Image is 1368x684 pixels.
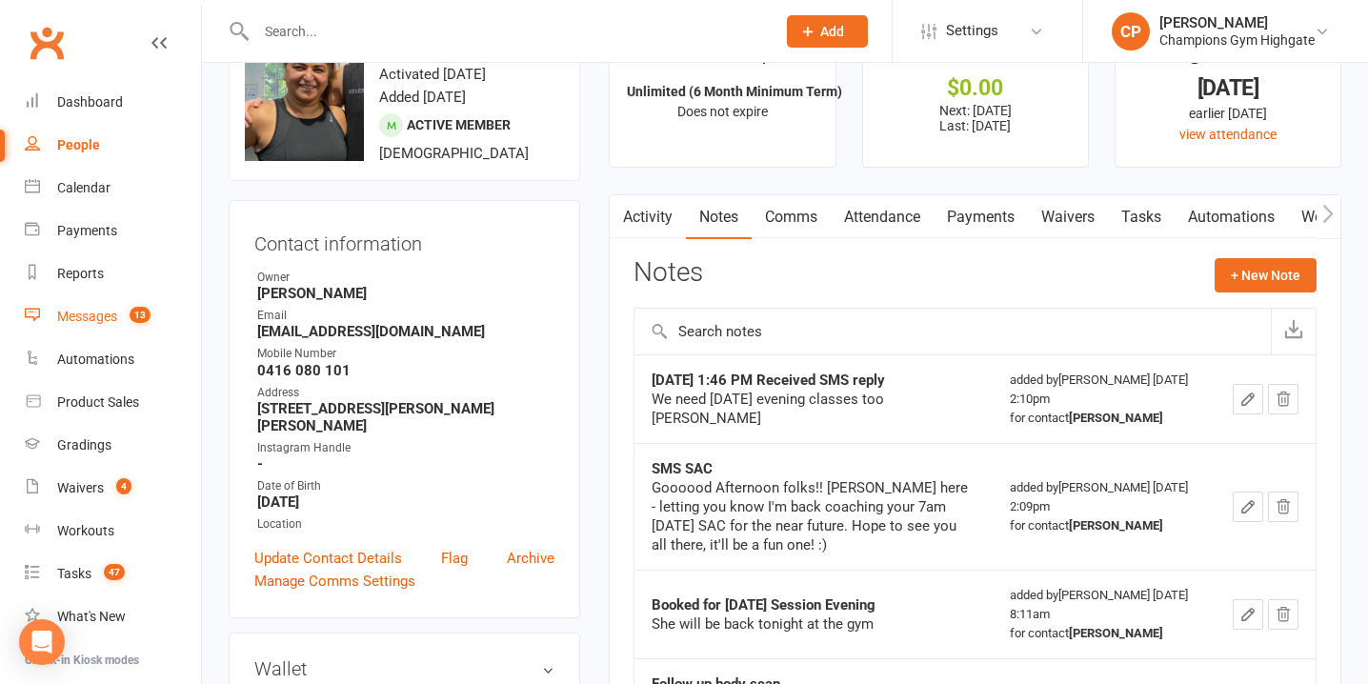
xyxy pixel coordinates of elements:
div: $0.00 [880,78,1071,98]
a: Waivers 4 [25,467,201,510]
div: [DATE] [1133,78,1323,98]
strong: SMS SAC [652,460,713,477]
time: Added [DATE] [379,89,466,106]
button: Add [787,15,868,48]
a: Automations [25,338,201,381]
p: Next: [DATE] Last: [DATE] [880,103,1071,133]
i: ✓ [667,48,679,66]
a: view attendance [1179,127,1277,142]
div: Workouts [57,523,114,538]
a: Payments [934,195,1028,239]
span: Does not expire [677,104,768,119]
span: Settings [946,10,998,52]
h3: Contact information [254,226,554,254]
div: Address [257,384,554,402]
a: Clubworx [23,19,70,67]
div: She will be back tonight at the gym [652,614,975,634]
div: Calendar [57,180,111,195]
a: Update Contact Details [254,547,402,570]
a: Waivers [1028,195,1108,239]
strong: [PERSON_NAME] [257,285,554,302]
a: Workouts [25,510,201,553]
time: Activated [DATE] [379,66,486,83]
strong: [PERSON_NAME] [1069,411,1163,425]
div: Owner [257,269,554,287]
a: Payments [25,210,201,252]
strong: - [257,455,554,473]
strong: [STREET_ADDRESS][PERSON_NAME][PERSON_NAME] [257,400,554,434]
span: Active member [407,117,511,132]
div: Mobile Number [257,345,554,363]
div: added by [PERSON_NAME] [DATE] 2:10pm [1010,371,1198,428]
a: Reports [25,252,201,295]
div: Champions Gym Highgate [1159,31,1315,49]
a: People [25,124,201,167]
div: Open Intercom Messenger [19,619,65,665]
div: Instagram Handle [257,439,554,457]
div: People [57,137,100,152]
strong: Booked for [DATE] Session Evening [652,596,875,614]
strong: [DATE] 1:46 PM Received SMS reply [652,372,885,389]
a: Notes [686,195,752,239]
div: Location [257,515,554,533]
div: Product Sales [57,394,139,410]
strong: [PERSON_NAME] [1069,518,1163,533]
strong: [PERSON_NAME] [1069,626,1163,640]
div: Automations [57,352,134,367]
span: Add [820,24,844,39]
a: Gradings [25,424,201,467]
a: Archive [507,547,554,570]
div: earlier [DATE] [1133,103,1323,124]
a: Comms [752,195,831,239]
input: Search notes [634,309,1271,354]
div: for contact [1010,516,1198,535]
div: added by [PERSON_NAME] [DATE] 2:09pm [1010,478,1198,535]
img: image1748247782.png [245,42,364,161]
a: Calendar [25,167,201,210]
a: Flag [441,547,468,570]
strong: Unlimited (6 Month Minimum Term) [627,84,842,99]
a: Tasks 47 [25,553,201,595]
div: Reports [57,266,104,281]
a: Attendance [831,195,934,239]
h3: Notes [634,258,703,292]
div: [PERSON_NAME] [1159,14,1315,31]
a: Tasks [1108,195,1175,239]
div: CP [1112,12,1150,50]
strong: 0416 080 101 [257,362,554,379]
div: What's New [57,609,126,624]
a: Messages 13 [25,295,201,338]
input: Search... [251,18,762,45]
div: Payments [57,223,117,238]
div: We need [DATE] evening classes too [PERSON_NAME] [652,390,975,428]
div: for contact [1010,409,1198,428]
span: [DEMOGRAPHIC_DATA] [379,145,529,162]
div: for contact [1010,624,1198,643]
div: Email [257,307,554,325]
span: 13 [130,307,151,323]
div: Tasks [57,566,91,581]
strong: [EMAIL_ADDRESS][DOMAIN_NAME] [257,323,554,340]
a: Activity [610,195,686,239]
a: Manage Comms Settings [254,570,415,593]
a: Dashboard [25,81,201,124]
h3: Wallet [254,658,554,679]
a: Product Sales [25,381,201,424]
span: 47 [104,564,125,580]
div: Dashboard [57,94,123,110]
a: What's New [25,595,201,638]
div: Messages [57,309,117,324]
div: Date of Birth [257,477,554,495]
button: + New Note [1215,258,1317,292]
div: Goooood Afternoon folks!! [PERSON_NAME] here - letting you know I'm back coaching your 7am [DATE]... [652,478,975,554]
div: Gradings [57,437,111,453]
div: added by [PERSON_NAME] [DATE] 8:11am [1010,586,1198,643]
span: 4 [116,478,131,494]
a: Automations [1175,195,1288,239]
strong: [DATE] [257,493,554,511]
div: Waivers [57,480,104,495]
